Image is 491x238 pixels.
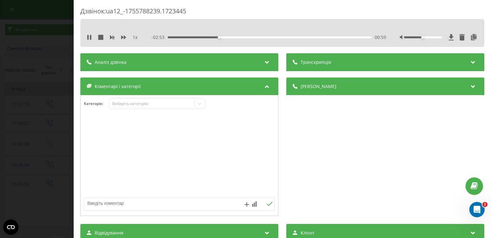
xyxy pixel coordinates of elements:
span: Транскрипція [301,59,331,65]
div: Accessibility label [218,36,220,39]
iframe: Intercom live chat [469,202,485,217]
div: Виберіть категорію [112,101,192,106]
span: Коментарі і категорії [95,83,141,90]
span: - 02:53 [151,34,168,41]
span: Відвідування [95,230,123,236]
button: Open CMP widget [3,219,18,235]
div: Accessibility label [421,36,424,39]
h4: Категорія : [84,101,109,106]
span: 00:59 [375,34,386,41]
div: Дзвінок : ua12_-1755788239.1723445 [80,7,484,19]
span: Клієнт [301,230,315,236]
span: Аналіз дзвінка [95,59,127,65]
span: 1 [482,202,487,207]
span: [PERSON_NAME] [301,83,336,90]
span: 1 x [133,34,137,41]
